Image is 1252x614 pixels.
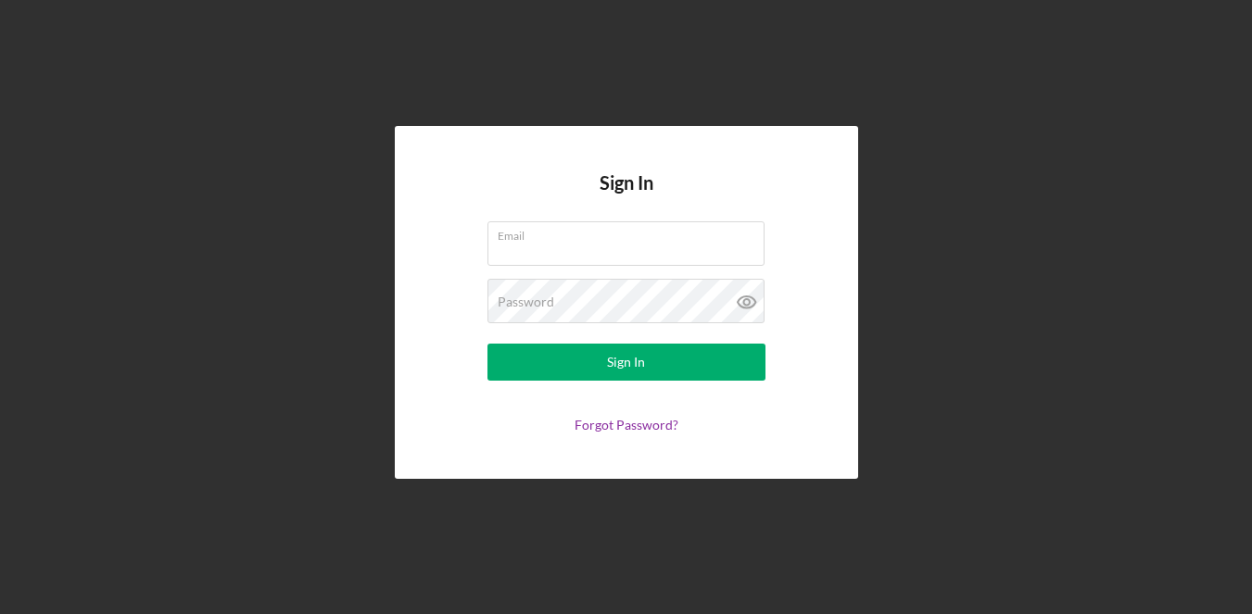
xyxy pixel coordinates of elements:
[498,294,554,309] label: Password
[498,222,765,243] label: Email
[600,172,653,221] h4: Sign In
[575,417,678,432] a: Forgot Password?
[607,344,645,381] div: Sign In
[487,344,765,381] button: Sign In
